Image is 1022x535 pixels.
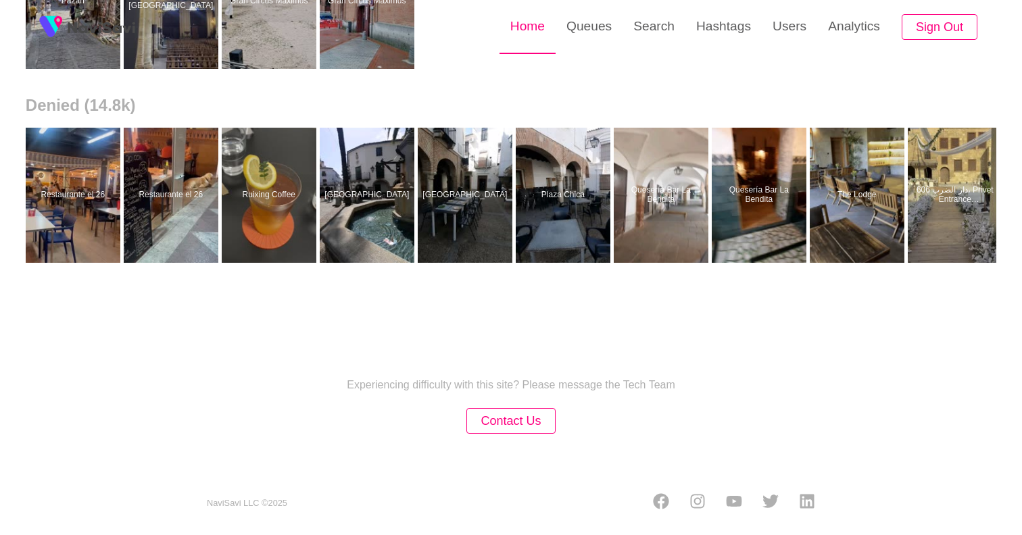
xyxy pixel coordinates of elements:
[810,128,908,263] a: The LodgeThe Lodge
[26,128,124,263] a: Restaurante el 26Restaurante el 26
[124,128,222,263] a: Restaurante el 26Restaurante el 26
[26,96,996,115] h2: Denied (14.8k)
[516,128,614,263] a: Plaza ChicaPlaza Chica
[653,493,669,513] a: Facebook
[902,14,977,41] button: Sign Out
[466,415,555,427] a: Contact Us
[908,128,1006,263] a: دار الضرب 606، Privet Entrance [GEOGRAPHIC_DATA]دار الضرب 606، Privet Entrance Bel Kalaa
[68,20,135,34] img: fireSpot
[320,128,418,263] a: [GEOGRAPHIC_DATA]Plaza Grande
[347,379,675,391] p: Experiencing difficulty with this site? Please message the Tech Team
[799,493,815,513] a: LinkedIn
[712,128,810,263] a: Quesería Bar La BenditaQuesería Bar La Bendita
[34,10,68,44] img: fireSpot
[418,128,516,263] a: [GEOGRAPHIC_DATA]Plaza Grande
[466,408,555,434] button: Contact Us
[726,493,742,513] a: Youtube
[689,493,706,513] a: Instagram
[207,499,287,509] small: NaviSavi LLC © 2025
[222,128,320,263] a: Ruixing CoffeeRuixing Coffee
[762,493,779,513] a: Twitter
[614,128,712,263] a: Quesería Bar La BenditaQuesería Bar La Bendita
